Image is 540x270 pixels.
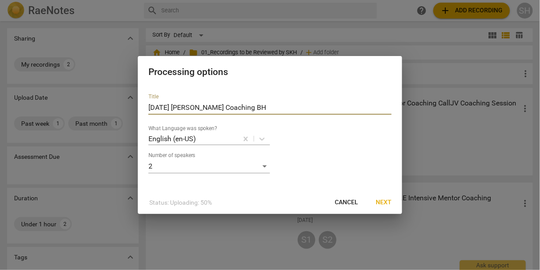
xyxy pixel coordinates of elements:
[148,159,270,173] div: 2
[376,198,392,207] span: Next
[335,198,358,207] span: Cancel
[148,126,217,131] label: What Language was spoken?
[149,198,212,207] p: Status: Uploading: 50%
[148,94,159,99] label: Title
[148,67,392,78] h2: Processing options
[148,153,196,158] label: Number of speakers
[369,195,399,210] button: Next
[328,195,365,210] button: Cancel
[148,134,196,144] p: English (en-US)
